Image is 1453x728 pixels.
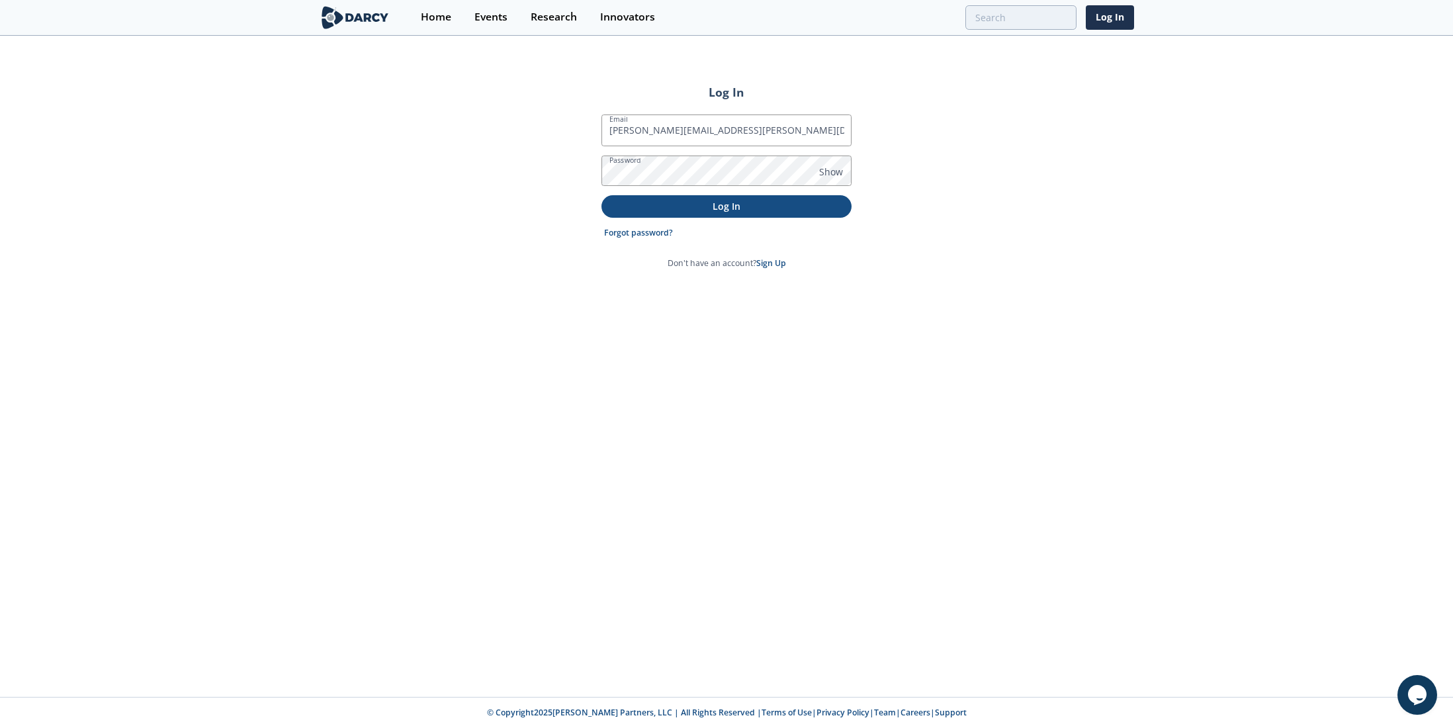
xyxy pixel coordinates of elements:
[816,707,869,718] a: Privacy Policy
[935,707,967,718] a: Support
[762,707,812,718] a: Terms of Use
[611,199,842,213] p: Log In
[1086,5,1134,30] a: Log In
[819,165,843,179] span: Show
[600,12,655,23] div: Innovators
[965,5,1077,30] input: Advanced Search
[1397,675,1440,715] iframe: chat widget
[874,707,896,718] a: Team
[668,257,786,269] p: Don't have an account?
[237,707,1216,719] p: © Copyright 2025 [PERSON_NAME] Partners, LLC | All Rights Reserved | | | | |
[609,114,628,124] label: Email
[756,257,786,269] a: Sign Up
[421,12,451,23] div: Home
[901,707,930,718] a: Careers
[609,155,641,165] label: Password
[319,6,391,29] img: logo-wide.svg
[601,83,852,101] h2: Log In
[531,12,577,23] div: Research
[604,227,673,239] a: Forgot password?
[474,12,507,23] div: Events
[601,195,852,217] button: Log In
